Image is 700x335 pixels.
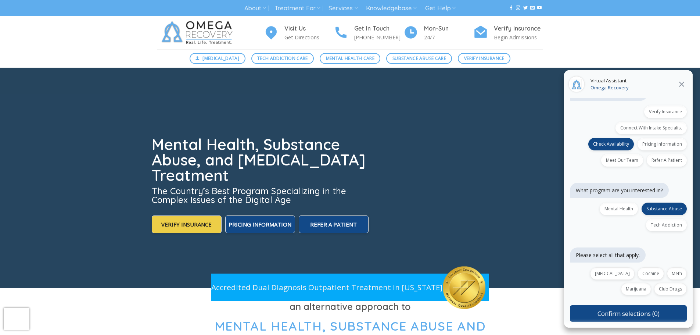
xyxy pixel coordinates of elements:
[494,24,543,33] h4: Verify Insurance
[458,53,510,64] a: Verify Insurance
[202,55,239,62] span: [MEDICAL_DATA]
[516,6,520,11] a: Follow on Instagram
[211,281,443,293] p: Accredited Dual Diagnosis Outpatient Treatment in [US_STATE]
[464,55,505,62] span: Verify Insurance
[251,53,314,64] a: Tech Addiction Care
[152,186,370,204] h3: The Country’s Best Program Specializing in the Complex Issues of the Digital Age
[354,24,403,33] h4: Get In Touch
[494,33,543,42] p: Begin Admissions
[244,1,266,15] a: About
[157,16,240,49] img: Omega Recovery
[334,24,403,42] a: Get In Touch [PHONE_NUMBER]
[190,53,245,64] a: [MEDICAL_DATA]
[274,1,320,15] a: Treatment For
[424,24,473,33] h4: Mon-Sun
[157,299,543,314] h3: an alternative approach to
[354,33,403,42] p: [PHONE_NUMBER]
[257,55,308,62] span: Tech Addiction Care
[284,33,334,42] p: Get Directions
[264,24,334,42] a: Visit Us Get Directions
[392,55,446,62] span: Substance Abuse Care
[329,1,358,15] a: Services
[152,137,370,183] h1: Mental Health, Substance Abuse, and [MEDICAL_DATA] Treatment
[320,53,380,64] a: Mental Health Care
[523,6,528,11] a: Follow on Twitter
[424,33,473,42] p: 24/7
[386,53,452,64] a: Substance Abuse Care
[284,24,334,33] h4: Visit Us
[473,24,543,42] a: Verify Insurance Begin Admissions
[366,1,417,15] a: Knowledgebase
[326,55,374,62] span: Mental Health Care
[509,6,513,11] a: Follow on Facebook
[537,6,542,11] a: Follow on YouTube
[530,6,535,11] a: Send us an email
[425,1,456,15] a: Get Help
